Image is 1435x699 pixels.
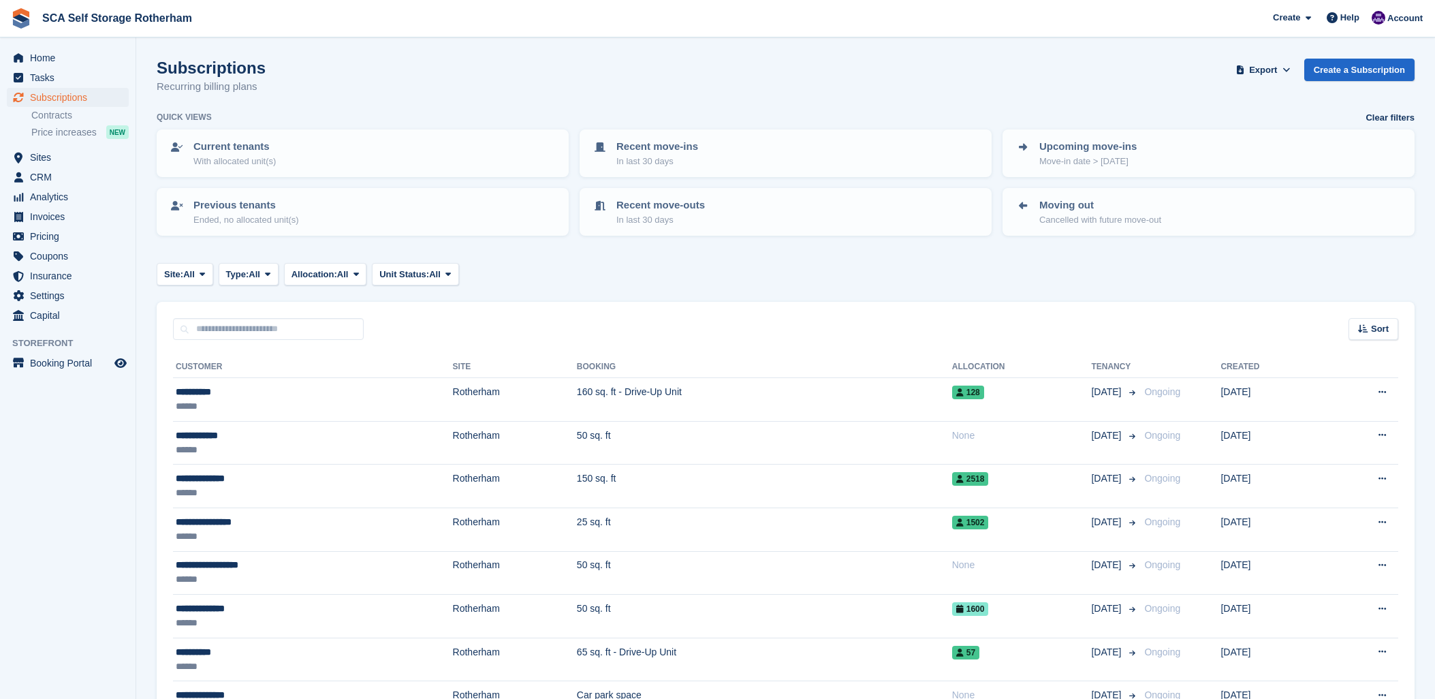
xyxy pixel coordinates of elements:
[453,595,577,638] td: Rotherham
[7,227,129,246] a: menu
[952,646,979,659] span: 57
[1091,385,1124,399] span: [DATE]
[1273,11,1300,25] span: Create
[581,131,990,176] a: Recent move-ins In last 30 days
[30,88,112,107] span: Subscriptions
[193,139,276,155] p: Current tenants
[219,263,279,285] button: Type: All
[31,109,129,122] a: Contracts
[337,268,349,281] span: All
[7,207,129,226] a: menu
[952,386,984,399] span: 128
[616,213,705,227] p: In last 30 days
[193,155,276,168] p: With allocated unit(s)
[1039,155,1137,168] p: Move-in date > [DATE]
[7,187,129,206] a: menu
[1366,111,1415,125] a: Clear filters
[1039,213,1161,227] p: Cancelled with future move-out
[106,125,129,139] div: NEW
[1144,473,1180,484] span: Ongoing
[577,356,952,378] th: Booking
[1004,131,1413,176] a: Upcoming move-ins Move-in date > [DATE]
[157,59,266,77] h1: Subscriptions
[7,354,129,373] a: menu
[284,263,367,285] button: Allocation: All
[164,268,183,281] span: Site:
[30,48,112,67] span: Home
[379,268,429,281] span: Unit Status:
[7,266,129,285] a: menu
[158,189,567,234] a: Previous tenants Ended, no allocated unit(s)
[11,8,31,29] img: stora-icon-8386f47178a22dfd0bd8f6a31ec36ba5ce8667c1dd55bd0f319d3a0aa187defe.svg
[952,516,989,529] span: 1502
[249,268,260,281] span: All
[1371,322,1389,336] span: Sort
[453,508,577,551] td: Rotherham
[1091,429,1124,443] span: [DATE]
[1304,59,1415,81] a: Create a Subscription
[1144,430,1180,441] span: Ongoing
[157,263,213,285] button: Site: All
[183,268,195,281] span: All
[1220,465,1323,508] td: [DATE]
[30,266,112,285] span: Insurance
[7,286,129,305] a: menu
[453,378,577,422] td: Rotherham
[1220,551,1323,595] td: [DATE]
[1004,189,1413,234] a: Moving out Cancelled with future move-out
[453,421,577,465] td: Rotherham
[30,227,112,246] span: Pricing
[453,638,577,681] td: Rotherham
[952,472,989,486] span: 2518
[1091,471,1124,486] span: [DATE]
[429,268,441,281] span: All
[1039,139,1137,155] p: Upcoming move-ins
[173,356,453,378] th: Customer
[616,198,705,213] p: Recent move-outs
[616,155,698,168] p: In last 30 days
[952,602,989,616] span: 1600
[1220,421,1323,465] td: [DATE]
[453,551,577,595] td: Rotherham
[1091,645,1124,659] span: [DATE]
[1091,602,1124,616] span: [DATE]
[952,558,1092,572] div: None
[577,638,952,681] td: 65 sq. ft - Drive-Up Unit
[1144,647,1180,657] span: Ongoing
[7,148,129,167] a: menu
[577,421,952,465] td: 50 sq. ft
[157,111,212,123] h6: Quick views
[30,168,112,187] span: CRM
[952,429,1092,443] div: None
[372,263,458,285] button: Unit Status: All
[112,355,129,371] a: Preview store
[1091,558,1124,572] span: [DATE]
[158,131,567,176] a: Current tenants With allocated unit(s)
[1220,356,1323,378] th: Created
[577,551,952,595] td: 50 sq. ft
[7,88,129,107] a: menu
[7,306,129,325] a: menu
[30,207,112,226] span: Invoices
[1144,603,1180,614] span: Ongoing
[30,148,112,167] span: Sites
[193,213,299,227] p: Ended, no allocated unit(s)
[193,198,299,213] p: Previous tenants
[1220,508,1323,551] td: [DATE]
[616,139,698,155] p: Recent move-ins
[7,68,129,87] a: menu
[1220,595,1323,638] td: [DATE]
[7,168,129,187] a: menu
[30,247,112,266] span: Coupons
[7,48,129,67] a: menu
[1387,12,1423,25] span: Account
[1144,386,1180,397] span: Ongoing
[291,268,337,281] span: Allocation:
[157,79,266,95] p: Recurring billing plans
[453,465,577,508] td: Rotherham
[12,337,136,350] span: Storefront
[577,508,952,551] td: 25 sq. ft
[1249,63,1277,77] span: Export
[30,187,112,206] span: Analytics
[1372,11,1385,25] img: Kelly Neesham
